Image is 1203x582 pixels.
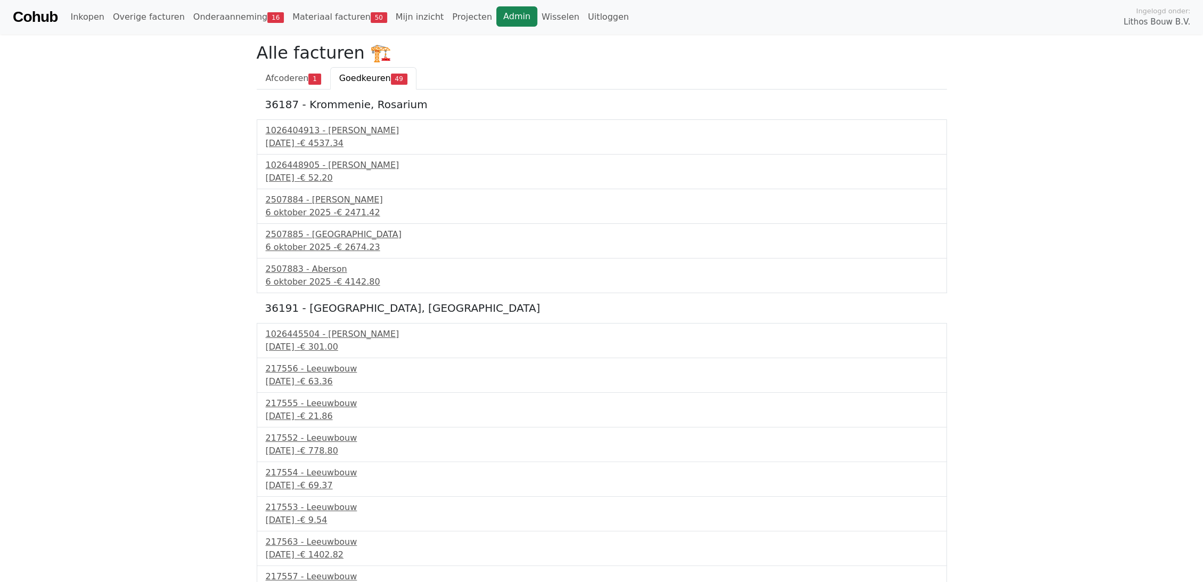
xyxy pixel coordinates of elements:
[266,536,938,548] div: 217563 - Leeuwbouw
[1136,6,1190,16] span: Ingelogd onder:
[308,74,321,84] span: 1
[266,397,938,423] a: 217555 - Leeuwbouw[DATE] -€ 21.86
[265,302,938,314] h5: 36191 - [GEOGRAPHIC_DATA], [GEOGRAPHIC_DATA]
[300,376,332,386] span: € 63.36
[391,6,448,28] a: Mijn inzicht
[266,159,938,184] a: 1026448905 - [PERSON_NAME][DATE] -€ 52.20
[337,242,380,252] span: € 2674.23
[266,193,938,206] div: 2507884 - [PERSON_NAME]
[300,446,338,456] span: € 778.80
[300,549,343,560] span: € 1402.82
[189,6,288,28] a: Onderaanneming16
[1124,16,1190,28] span: Lithos Bouw B.V.
[266,137,938,150] div: [DATE] -
[266,501,938,527] a: 217553 - Leeuwbouw[DATE] -€ 9.54
[266,228,938,241] div: 2507885 - [GEOGRAPHIC_DATA]
[330,67,416,90] a: Goedkeuren49
[266,479,938,492] div: [DATE] -
[339,73,391,83] span: Goedkeuren
[300,480,332,490] span: € 69.37
[266,328,938,341] div: 1026445504 - [PERSON_NAME]
[266,341,938,353] div: [DATE] -
[266,206,938,219] div: 6 oktober 2025 -
[13,4,58,30] a: Cohub
[266,501,938,514] div: 217553 - Leeuwbouw
[265,98,938,111] h5: 36187 - Krommenie, Rosarium
[337,277,380,287] span: € 4142.80
[266,124,938,137] div: 1026404913 - [PERSON_NAME]
[266,276,938,288] div: 6 oktober 2025 -
[266,410,938,423] div: [DATE] -
[266,375,938,388] div: [DATE] -
[266,73,309,83] span: Afcoderen
[266,444,938,457] div: [DATE] -
[391,74,407,84] span: 49
[266,263,938,276] div: 2507883 - Aberson
[266,466,938,492] a: 217554 - Leeuwbouw[DATE] -€ 69.37
[584,6,633,28] a: Uitloggen
[496,6,537,27] a: Admin
[266,172,938,184] div: [DATE] -
[266,328,938,353] a: 1026445504 - [PERSON_NAME][DATE] -€ 301.00
[300,342,338,352] span: € 301.00
[109,6,189,28] a: Overige facturen
[288,6,391,28] a: Materiaal facturen50
[300,411,332,421] span: € 21.86
[257,43,947,63] h2: Alle facturen 🏗️
[266,548,938,561] div: [DATE] -
[266,241,938,254] div: 6 oktober 2025 -
[257,67,330,90] a: Afcoderen1
[266,362,938,375] div: 217556 - Leeuwbouw
[300,515,327,525] span: € 9.54
[300,138,343,148] span: € 4537.34
[266,193,938,219] a: 2507884 - [PERSON_NAME]6 oktober 2025 -€ 2471.42
[266,159,938,172] div: 1026448905 - [PERSON_NAME]
[537,6,584,28] a: Wisselen
[266,263,938,288] a: 2507883 - Aberson6 oktober 2025 -€ 4142.80
[266,536,938,561] a: 217563 - Leeuwbouw[DATE] -€ 1402.82
[266,397,938,410] div: 217555 - Leeuwbouw
[300,173,332,183] span: € 52.20
[337,207,380,217] span: € 2471.42
[266,124,938,150] a: 1026404913 - [PERSON_NAME][DATE] -€ 4537.34
[266,432,938,457] a: 217552 - Leeuwbouw[DATE] -€ 778.80
[266,432,938,444] div: 217552 - Leeuwbouw
[266,514,938,527] div: [DATE] -
[66,6,108,28] a: Inkopen
[448,6,496,28] a: Projecten
[266,466,938,479] div: 217554 - Leeuwbouw
[267,12,284,23] span: 16
[266,228,938,254] a: 2507885 - [GEOGRAPHIC_DATA]6 oktober 2025 -€ 2674.23
[371,12,387,23] span: 50
[266,362,938,388] a: 217556 - Leeuwbouw[DATE] -€ 63.36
